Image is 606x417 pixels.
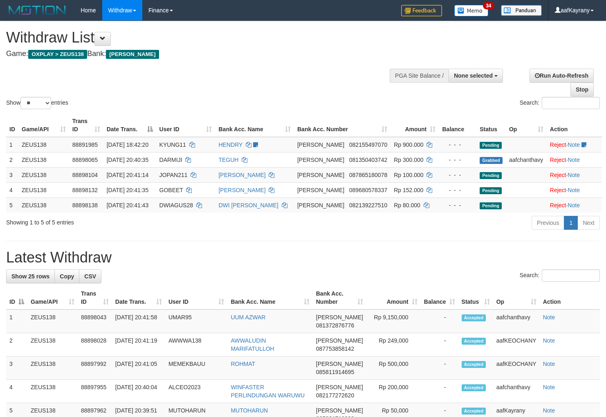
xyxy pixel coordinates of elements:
[6,97,68,109] label: Show entries
[78,380,112,403] td: 88897955
[27,333,78,356] td: ZEUS138
[547,114,602,137] th: Action
[165,286,227,309] th: User ID: activate to sort column ascending
[54,269,79,283] a: Copy
[6,215,247,226] div: Showing 1 to 5 of 5 entries
[454,72,493,79] span: None selected
[27,380,78,403] td: ZEUS138
[6,380,27,403] td: 4
[454,5,489,16] img: Button%20Memo.svg
[6,333,27,356] td: 2
[543,407,555,414] a: Note
[11,273,49,280] span: Show 25 rows
[78,309,112,333] td: 88898043
[543,314,555,321] a: Note
[79,269,101,283] a: CSV
[112,333,165,356] td: [DATE] 20:41:19
[442,171,473,179] div: - - -
[297,187,344,193] span: [PERSON_NAME]
[227,286,312,309] th: Bank Acc. Name: activate to sort column ascending
[550,157,566,163] a: Reject
[159,187,183,193] span: GOBEET
[6,137,18,152] td: 1
[78,286,112,309] th: Trans ID: activate to sort column ascending
[547,167,602,182] td: ·
[18,197,69,213] td: ZEUS138
[218,187,265,193] a: [PERSON_NAME]
[18,152,69,167] td: ZEUS138
[165,356,227,380] td: MEMEKBAUU
[231,407,268,414] a: MUTOHARUN
[577,216,600,230] a: Next
[480,157,503,164] span: Grabbed
[165,380,227,403] td: ALCEO2023
[462,384,486,391] span: Accepted
[231,314,265,321] a: UUM AZWAR
[6,356,27,380] td: 3
[394,187,423,193] span: Rp 152.000
[458,286,493,309] th: Status: activate to sort column ascending
[421,356,458,380] td: -
[542,97,600,109] input: Search:
[28,50,87,59] span: OXPLAY > ZEUS138
[540,286,600,309] th: Action
[462,338,486,345] span: Accepted
[107,157,148,163] span: [DATE] 20:40:35
[532,216,564,230] a: Previous
[421,286,458,309] th: Balance: activate to sort column ascending
[107,187,148,193] span: [DATE] 20:41:35
[107,172,148,178] span: [DATE] 20:41:14
[78,356,112,380] td: 88897992
[231,361,255,367] a: ROHMAT
[394,157,423,163] span: Rp 300.000
[483,2,494,9] span: 34
[547,182,602,197] td: ·
[72,141,98,148] span: 88891985
[165,333,227,356] td: AWWWA138
[366,333,421,356] td: Rp 249,000
[316,384,363,390] span: [PERSON_NAME]
[231,384,305,399] a: WINFASTER PERLINDUNGAN WARUWU
[493,309,540,333] td: aafchanthavy
[6,309,27,333] td: 1
[480,172,502,179] span: Pending
[78,333,112,356] td: 88898028
[568,172,580,178] a: Note
[550,172,566,178] a: Reject
[103,114,156,137] th: Date Trans.: activate to sort column descending
[106,50,159,59] span: [PERSON_NAME]
[366,286,421,309] th: Amount: activate to sort column ascending
[297,157,344,163] span: [PERSON_NAME]
[401,5,442,16] img: Feedback.jpg
[530,69,594,83] a: Run Auto-Refresh
[439,114,476,137] th: Balance
[394,141,423,148] span: Rp 900.000
[107,141,148,148] span: [DATE] 18:42:20
[159,172,188,178] span: JOPAN211
[6,152,18,167] td: 2
[564,216,578,230] a: 1
[69,114,103,137] th: Trans ID: activate to sort column ascending
[218,157,238,163] a: TEGUH
[215,114,294,137] th: Bank Acc. Name: activate to sort column ascending
[313,286,366,309] th: Bank Acc. Number: activate to sort column ascending
[476,114,506,137] th: Status
[112,286,165,309] th: Date Trans.: activate to sort column ascending
[493,333,540,356] td: aafKEOCHANY
[20,97,51,109] select: Showentries
[297,141,344,148] span: [PERSON_NAME]
[27,286,78,309] th: Game/API: activate to sort column ascending
[18,114,69,137] th: Game/API: activate to sort column ascending
[550,187,566,193] a: Reject
[462,361,486,368] span: Accepted
[543,361,555,367] a: Note
[480,187,502,194] span: Pending
[462,314,486,321] span: Accepted
[27,356,78,380] td: ZEUS138
[391,114,439,137] th: Amount: activate to sort column ascending
[547,152,602,167] td: ·
[449,69,503,83] button: None selected
[394,172,423,178] span: Rp 100.000
[501,5,542,16] img: panduan.png
[112,309,165,333] td: [DATE] 20:41:58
